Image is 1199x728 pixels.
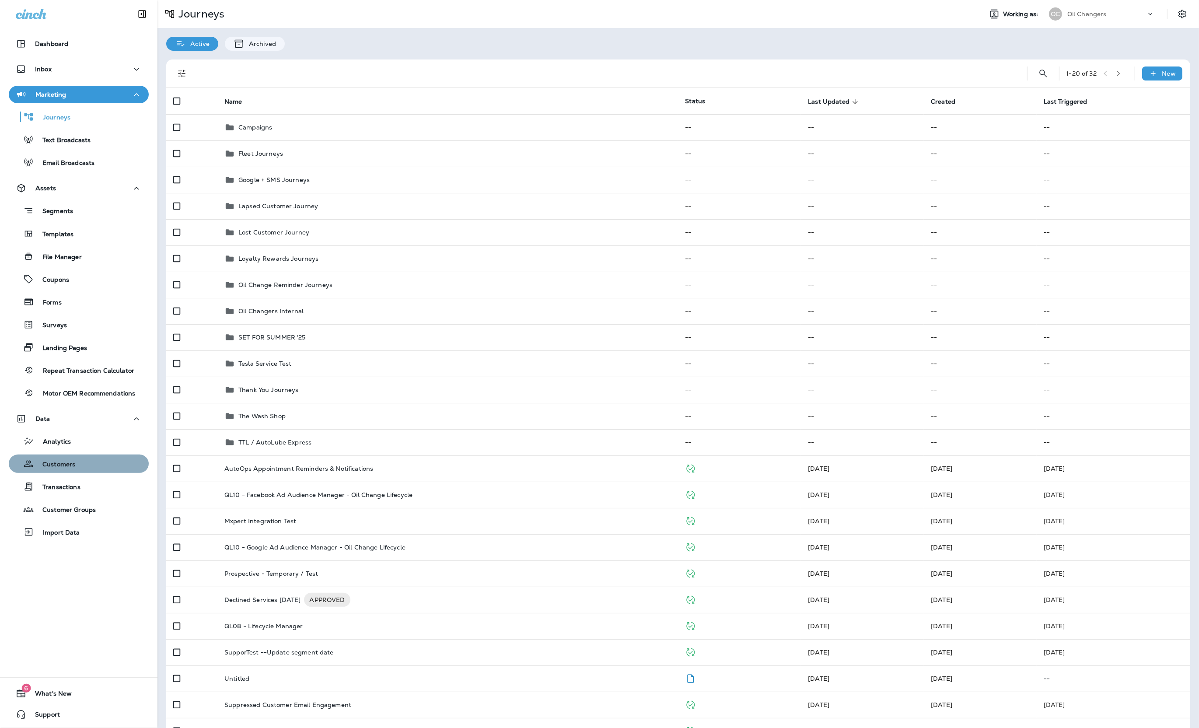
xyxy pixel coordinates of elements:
td: -- [1037,350,1190,377]
p: QL08 - Lifecycle Manager [224,623,303,630]
span: Published [685,516,696,524]
p: Marketing [35,91,66,98]
p: Segments [34,207,73,216]
button: Analytics [9,432,149,450]
p: Lost Customer Journey [238,229,309,236]
td: -- [1037,377,1190,403]
button: Journeys [9,108,149,126]
p: Declined Services [DATE] [224,593,301,607]
td: -- [678,140,801,167]
p: Text Broadcasts [34,136,91,145]
span: Last Triggered [1044,98,1087,105]
p: Campaigns [238,124,272,131]
p: Email Broadcasts [34,159,94,168]
p: Suppressed Customer Email Engagement [224,701,351,708]
p: Customer Groups [34,506,96,514]
td: -- [678,219,801,245]
span: Developer Integrations [808,622,829,630]
span: 6 [21,684,31,693]
span: Last Triggered [1044,98,1099,105]
p: File Manager [34,253,82,262]
td: -- [678,167,801,193]
span: Published [685,595,696,603]
td: -- [924,429,1037,455]
span: Draft [685,674,696,682]
p: New [1162,70,1176,77]
p: Google + SMS Journeys [238,176,310,183]
button: Forms [9,293,149,311]
td: -- [678,245,801,272]
td: [DATE] [1037,560,1190,587]
p: Motor OEM Recommendations [34,390,136,398]
td: -- [1037,429,1190,455]
p: Oil Change Reminder Journeys [238,281,332,288]
td: -- [924,140,1037,167]
span: Brookelynn Miller [808,543,829,551]
td: -- [1037,324,1190,350]
p: Dashboard [35,40,68,47]
button: Support [9,706,149,723]
td: -- [801,298,924,324]
td: -- [801,403,924,429]
td: -- [1037,167,1190,193]
p: SET FOR SUMMER '25 [238,334,306,341]
p: Landing Pages [34,344,87,353]
span: Status [685,97,705,105]
p: Journeys [34,114,70,122]
button: Segments [9,201,149,220]
td: [DATE] [1037,692,1190,718]
span: Brookelynn Miller [931,465,952,472]
span: Brookelynn Miller [808,570,829,577]
p: Customers [34,461,75,469]
p: Loyalty Rewards Journeys [238,255,318,262]
p: AutoOps Appointment Reminders & Notifications [224,465,373,472]
span: Published [685,647,696,655]
button: Collapse Sidebar [130,5,154,23]
span: Published [685,542,696,550]
td: -- [801,272,924,298]
button: Import Data [9,523,149,541]
td: -- [1037,140,1190,167]
td: -- [924,193,1037,219]
td: -- [924,114,1037,140]
span: Published [685,700,696,708]
p: Transactions [34,483,80,492]
td: -- [801,377,924,403]
span: Brookelynn Miller [931,622,952,630]
p: Journeys [175,7,224,21]
button: Filters [173,65,191,82]
td: [DATE] [1037,482,1190,508]
td: -- [924,377,1037,403]
button: Assets [9,179,149,197]
span: J-P Scoville [808,675,829,682]
td: -- [678,298,801,324]
p: Coupons [34,276,69,284]
p: SupporTest --Update segment date [224,649,333,656]
p: Templates [34,231,73,239]
span: APPROVED [304,595,350,604]
span: Brookelynn Miller [808,701,829,709]
button: Surveys [9,315,149,334]
span: Brookelynn Miller [808,491,829,499]
p: Archived [245,40,276,47]
span: Last Updated [808,98,861,105]
p: Lapsed Customer Journey [238,203,318,210]
td: -- [801,114,924,140]
td: -- [801,193,924,219]
td: [DATE] [1037,455,1190,482]
p: Untitled [224,675,249,682]
button: Settings [1175,6,1190,22]
span: J-P Scoville [931,675,952,682]
td: -- [924,324,1037,350]
p: QL10 - Facebook Ad Audience Manager - Oil Change Lifecycle [224,491,412,498]
p: Thank You Journeys [238,386,299,393]
p: Forms [34,299,62,307]
span: Eluwa Monday [931,648,952,656]
td: -- [1037,403,1190,429]
span: Published [685,464,696,472]
button: Search Journeys [1035,65,1052,82]
button: Landing Pages [9,338,149,357]
td: -- [678,377,801,403]
td: -- [924,298,1037,324]
div: OC [1049,7,1062,21]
